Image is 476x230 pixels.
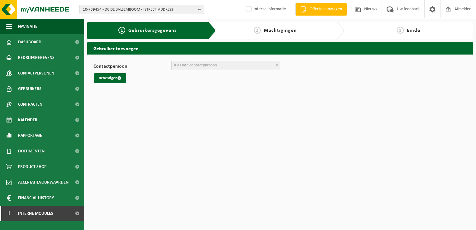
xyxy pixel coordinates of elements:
[18,65,54,81] span: Contactpersonen
[308,6,344,12] span: Offerte aanvragen
[18,81,41,97] span: Gebruikers
[264,28,297,33] span: Machtigingen
[18,206,53,221] span: Interne modules
[397,27,404,34] span: 3
[18,175,69,190] span: Acceptatievoorwaarden
[79,5,204,14] button: 10-739454 - DC DE BALSEMBOOM - [STREET_ADDRESS]
[254,27,261,34] span: 2
[18,159,46,175] span: Product Shop
[94,73,126,83] button: Bevestigen
[118,27,125,34] span: 1
[18,97,42,112] span: Contracten
[18,50,55,65] span: Bedrijfsgegevens
[128,28,177,33] span: Gebruikersgegevens
[18,128,42,143] span: Rapportage
[6,206,12,221] span: I
[83,5,196,14] span: 10-739454 - DC DE BALSEMBOOM - [STREET_ADDRESS]
[174,63,217,68] span: Kies een contactpersoon
[245,5,286,14] label: Interne informatie
[295,3,347,16] a: Offerte aanvragen
[18,112,37,128] span: Kalender
[18,143,45,159] span: Documenten
[407,28,420,33] span: Einde
[18,19,37,34] span: Navigatie
[87,42,473,54] h2: Gebruiker toevoegen
[18,34,41,50] span: Dashboard
[18,190,54,206] span: Financial History
[93,64,171,70] label: Contactpersoon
